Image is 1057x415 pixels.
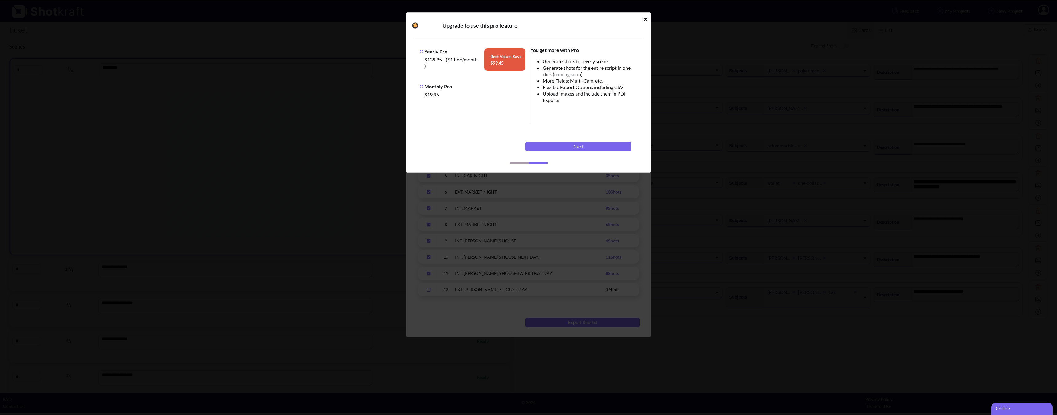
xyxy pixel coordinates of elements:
div: $19.95 [423,90,525,99]
iframe: chat widget [991,401,1054,415]
label: Yearly Pro [420,49,447,54]
span: ( $11.66 /month ) [424,57,478,69]
div: Upgrade to use this pro feature [442,22,635,29]
div: $139.95 [423,55,481,71]
span: Best Value: Save $ 99.45 [484,48,525,71]
label: Monthly Pro [420,84,452,89]
li: Generate shots for every scene [543,58,639,65]
button: Next [525,142,631,151]
li: Generate shots for the entire script in one click (coming soon) [543,65,639,77]
div: You get more with Pro [530,47,639,53]
li: Flexible Export Options including CSV [543,84,639,90]
li: More Fields: Multi-Cam, etc. [543,77,639,84]
img: Camera Icon [411,21,420,30]
div: Idle Modal [406,12,651,173]
li: Upload Images and include them in PDF Exports [543,90,639,103]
